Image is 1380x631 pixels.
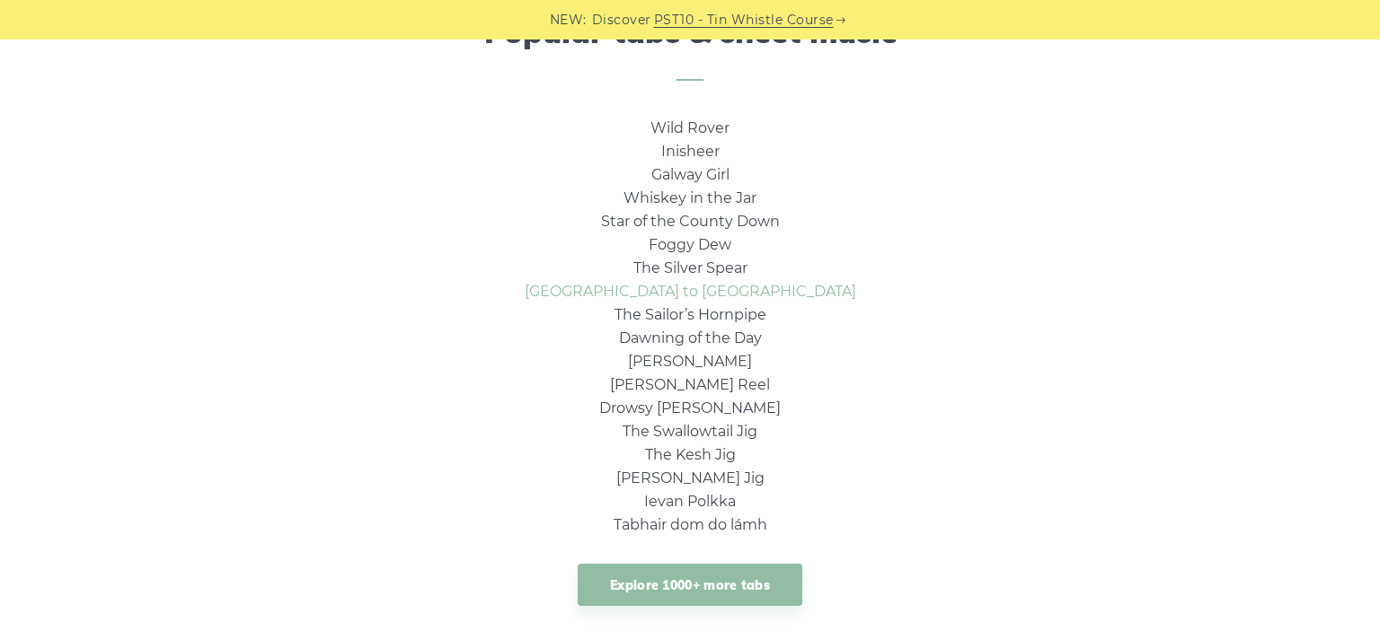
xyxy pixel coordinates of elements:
[649,236,731,253] a: Foggy Dew
[628,353,752,370] a: [PERSON_NAME]
[615,306,766,323] a: The Sailor’s Hornpipe
[661,143,720,160] a: Inisheer
[610,376,770,393] a: [PERSON_NAME] Reel
[592,10,651,31] span: Discover
[550,10,587,31] span: NEW:
[601,213,780,230] a: Star of the County Down
[614,516,767,533] a: Tabhair dom do lámh
[654,10,834,31] a: PST10 - Tin Whistle Course
[525,283,856,300] a: [GEOGRAPHIC_DATA] to [GEOGRAPHIC_DATA]
[183,14,1197,82] h2: Popular tabs & sheet music
[645,446,736,463] a: The Kesh Jig
[599,399,781,416] a: Drowsy [PERSON_NAME]
[633,259,747,276] a: The Silver Spear
[644,493,736,510] a: Ievan Polkka
[616,469,765,486] a: [PERSON_NAME] Jig
[651,166,730,183] a: Galway Girl
[619,329,762,346] a: Dawning of the Day
[578,564,802,606] a: Explore 1000+ more tabs
[624,189,756,206] a: Whiskey in the Jar
[650,119,730,136] a: Wild Rover
[623,423,757,440] a: The Swallowtail Jig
